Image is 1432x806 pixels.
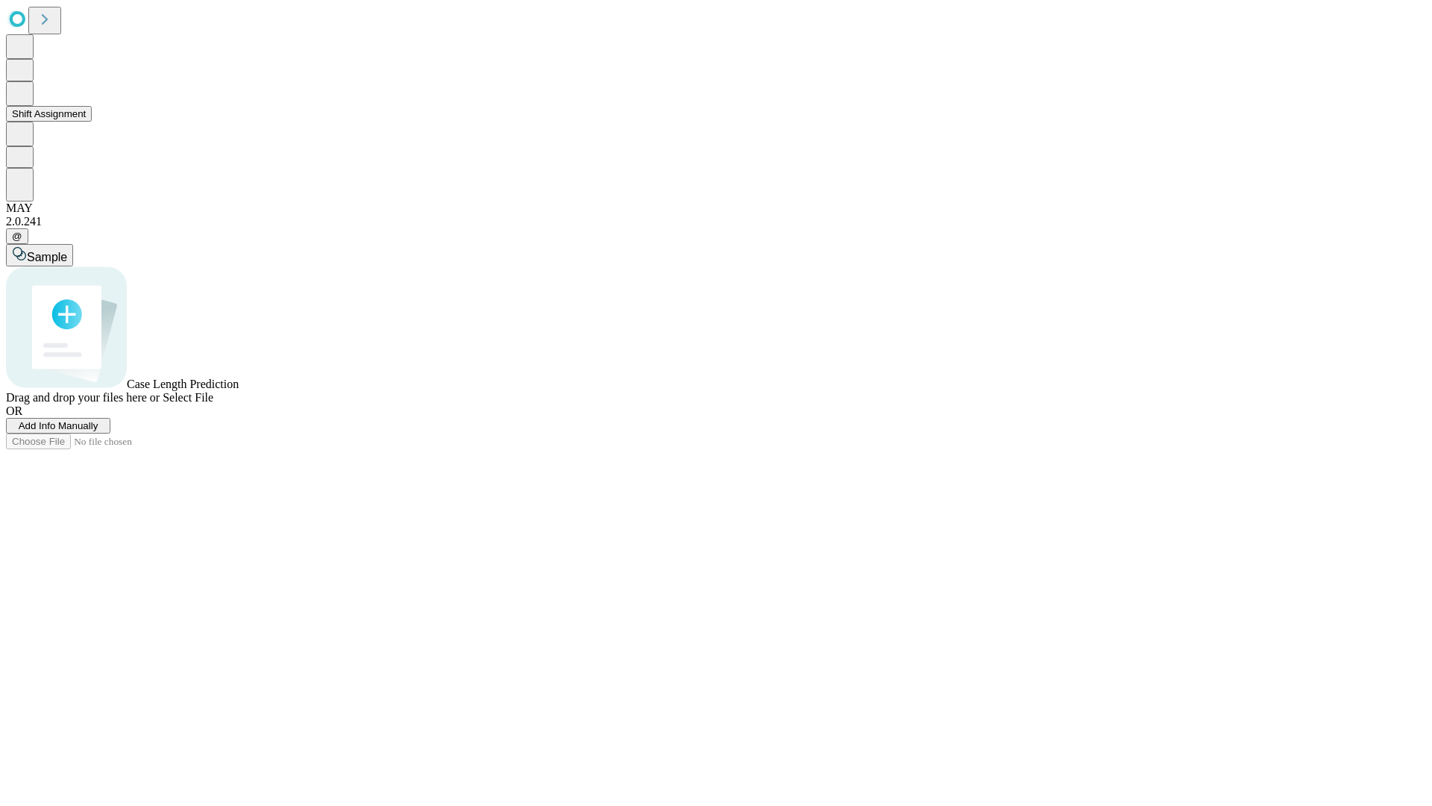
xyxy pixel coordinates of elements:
[27,251,67,263] span: Sample
[12,231,22,242] span: @
[163,391,213,404] span: Select File
[6,418,110,434] button: Add Info Manually
[6,391,160,404] span: Drag and drop your files here or
[6,228,28,244] button: @
[6,244,73,266] button: Sample
[6,215,1426,228] div: 2.0.241
[6,201,1426,215] div: MAY
[127,378,239,390] span: Case Length Prediction
[19,420,98,431] span: Add Info Manually
[6,404,22,417] span: OR
[6,106,92,122] button: Shift Assignment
